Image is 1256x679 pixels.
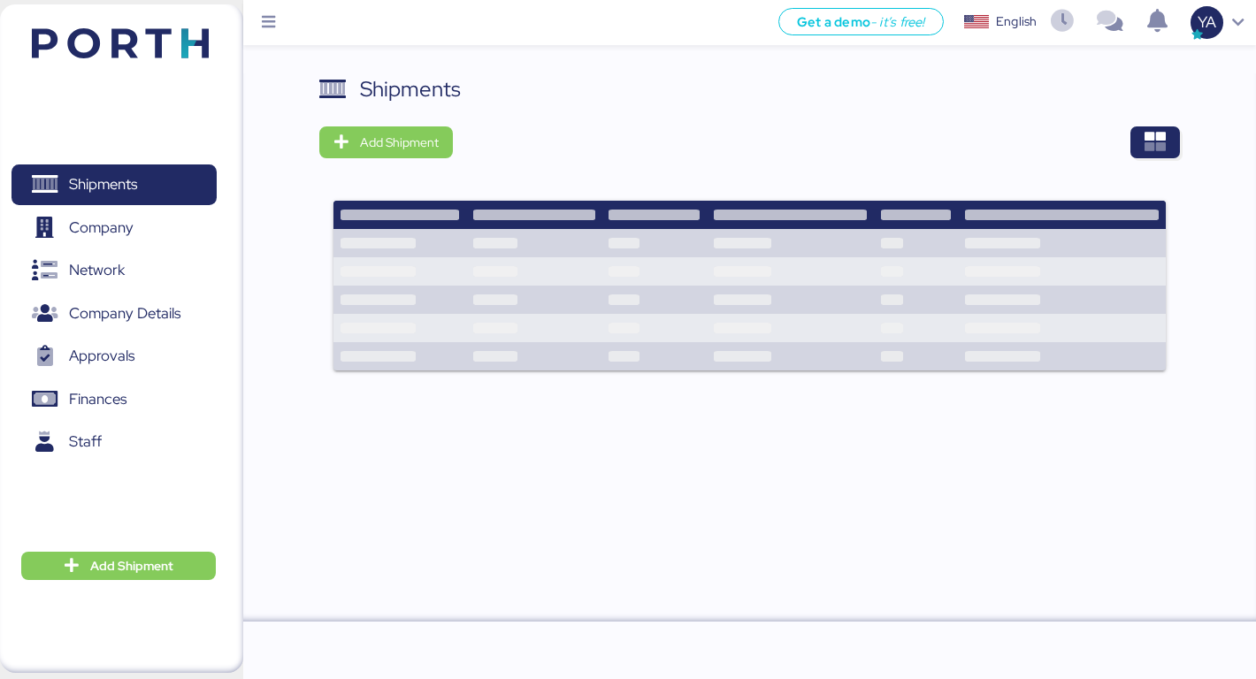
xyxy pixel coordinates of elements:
[69,343,134,369] span: Approvals
[69,386,126,412] span: Finances
[69,172,137,197] span: Shipments
[11,164,217,205] a: Shipments
[11,378,217,419] a: Finances
[319,126,453,158] button: Add Shipment
[360,132,439,153] span: Add Shipment
[11,294,217,334] a: Company Details
[90,555,173,576] span: Add Shipment
[69,257,125,283] span: Network
[11,422,217,462] a: Staff
[21,552,216,580] button: Add Shipment
[11,208,217,248] a: Company
[69,215,134,240] span: Company
[360,73,461,105] div: Shipments
[69,301,180,326] span: Company Details
[11,250,217,291] a: Network
[254,8,284,38] button: Menu
[11,336,217,377] a: Approvals
[69,429,102,454] span: Staff
[996,12,1037,31] div: English
[1198,11,1216,34] span: YA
